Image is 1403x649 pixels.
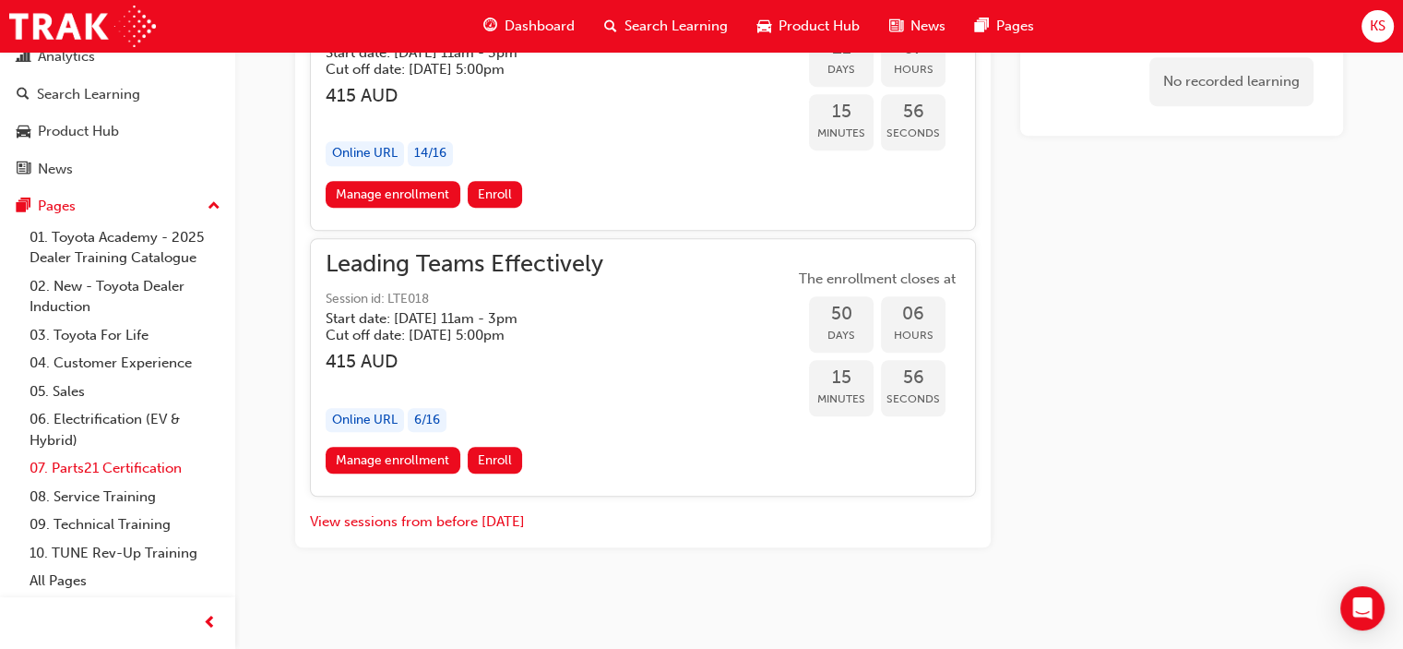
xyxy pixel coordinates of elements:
[326,254,603,275] span: Leading Teams Effectively
[22,483,228,511] a: 08. Service Training
[326,141,404,166] div: Online URL
[468,181,523,208] button: Enroll
[881,102,945,123] span: 56
[326,254,960,481] button: Leading Teams EffectivelySession id: LTE018Start date: [DATE] 11am - 3pm Cut off date: [DATE] 5:0...
[468,447,523,474] button: Enroll
[809,59,874,80] span: Days
[37,84,140,105] div: Search Learning
[17,49,30,66] span: chart-icon
[809,123,874,144] span: Minutes
[22,378,228,406] a: 05. Sales
[17,198,30,215] span: pages-icon
[469,7,589,45] a: guage-iconDashboard
[960,7,1049,45] a: pages-iconPages
[809,389,874,410] span: Minutes
[22,567,228,595] a: All Pages
[203,612,217,635] span: prev-icon
[1370,16,1385,37] span: KS
[743,7,874,45] a: car-iconProduct Hub
[38,196,76,217] div: Pages
[604,15,617,38] span: search-icon
[38,121,119,142] div: Product Hub
[38,46,95,67] div: Analytics
[7,78,228,112] a: Search Learning
[22,349,228,378] a: 04. Customer Experience
[408,408,446,433] div: 6 / 16
[910,16,945,37] span: News
[408,141,453,166] div: 14 / 16
[17,162,30,178] span: news-icon
[881,123,945,144] span: Seconds
[809,325,874,346] span: Days
[38,159,73,180] div: News
[326,327,574,343] h5: Cut off date: [DATE] 5:00pm
[17,124,30,140] span: car-icon
[809,304,874,325] span: 50
[326,44,574,61] h5: Start date: [DATE] 11am - 3pm
[589,7,743,45] a: search-iconSearch Learning
[794,269,960,290] span: The enrollment closes at
[881,304,945,325] span: 06
[7,152,228,186] a: News
[22,539,228,568] a: 10. TUNE Rev-Up Training
[809,102,874,123] span: 15
[17,87,30,103] span: search-icon
[624,16,728,37] span: Search Learning
[22,405,228,454] a: 06. Electrification (EV & Hybrid)
[208,195,220,219] span: up-icon
[881,367,945,389] span: 56
[326,289,603,310] span: Session id: LTE018
[881,59,945,80] span: Hours
[1361,10,1394,42] button: KS
[779,16,860,37] span: Product Hub
[326,447,460,474] a: Manage enrollment
[9,6,156,47] img: Trak
[505,16,575,37] span: Dashboard
[326,61,574,78] h5: Cut off date: [DATE] 5:00pm
[22,454,228,483] a: 07. Parts21 Certification
[326,408,404,433] div: Online URL
[483,15,497,38] span: guage-icon
[809,367,874,389] span: 15
[881,389,945,410] span: Seconds
[22,223,228,272] a: 01. Toyota Academy - 2025 Dealer Training Catalogue
[326,351,603,372] h3: 415 AUD
[7,189,228,223] button: Pages
[881,325,945,346] span: Hours
[874,7,960,45] a: news-iconNews
[478,452,512,468] span: Enroll
[7,40,228,74] a: Analytics
[7,114,228,149] a: Product Hub
[326,85,603,106] h3: 415 AUD
[1340,586,1385,631] div: Open Intercom Messenger
[22,321,228,350] a: 03. Toyota For Life
[478,186,512,202] span: Enroll
[975,15,989,38] span: pages-icon
[22,511,228,539] a: 09. Technical Training
[889,15,903,38] span: news-icon
[22,272,228,321] a: 02. New - Toyota Dealer Induction
[996,16,1034,37] span: Pages
[757,15,771,38] span: car-icon
[326,181,460,208] a: Manage enrollment
[326,310,574,327] h5: Start date: [DATE] 11am - 3pm
[1149,57,1314,106] div: No recorded learning
[310,511,525,533] button: View sessions from before [DATE]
